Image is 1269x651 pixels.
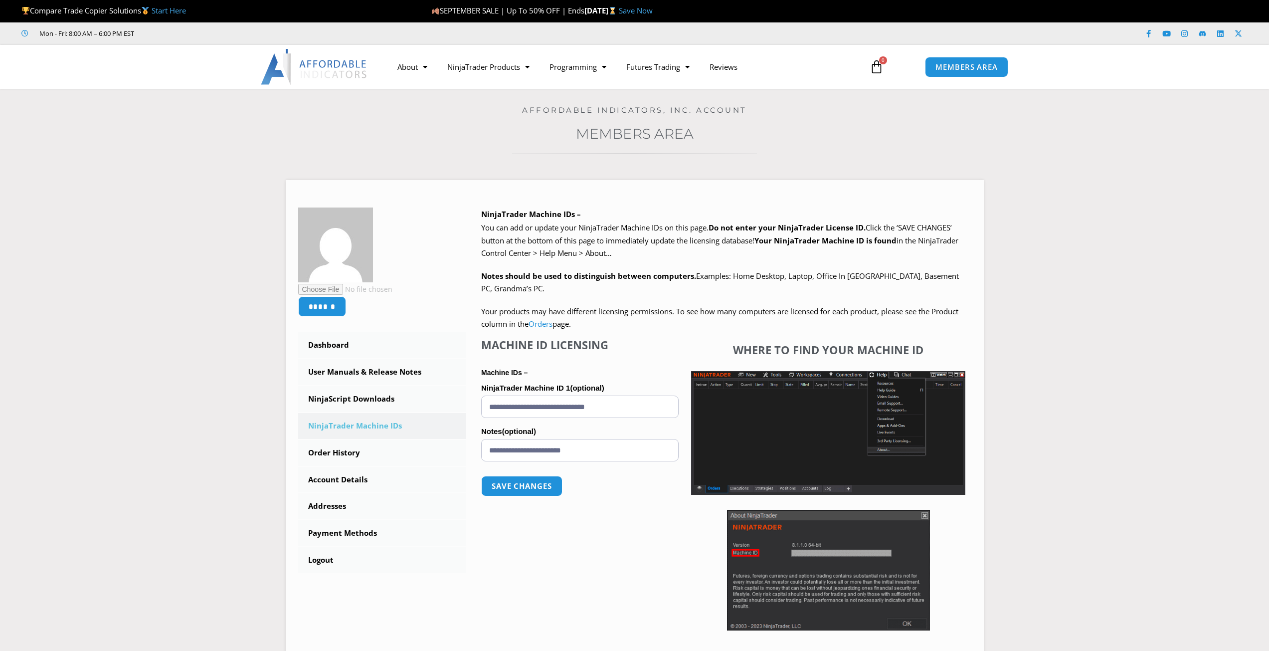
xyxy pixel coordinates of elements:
[925,57,1008,77] a: MEMBERS AREA
[37,27,134,39] span: Mon - Fri: 8:00 AM – 6:00 PM EST
[481,338,679,351] h4: Machine ID Licensing
[387,55,858,78] nav: Menu
[619,5,653,15] a: Save Now
[481,271,696,281] strong: Notes should be used to distinguish between computers.
[298,332,467,573] nav: Account pages
[22,7,29,14] img: 🏆
[21,5,186,15] span: Compare Trade Copier Solutions
[584,5,619,15] strong: [DATE]
[754,235,897,245] strong: Your NinjaTrader Machine ID is found
[709,222,866,232] b: Do not enter your NinjaTrader License ID.
[298,332,467,358] a: Dashboard
[481,209,581,219] b: NinjaTrader Machine IDs –
[298,547,467,573] a: Logout
[152,5,186,15] a: Start Here
[522,105,747,115] a: Affordable Indicators, Inc. Account
[431,5,584,15] span: SEPTEMBER SALE | Up To 50% OFF | Ends
[576,125,694,142] a: Members Area
[502,427,536,435] span: (optional)
[529,319,552,329] a: Orders
[298,520,467,546] a: Payment Methods
[432,7,439,14] img: 🍂
[481,222,709,232] span: You can add or update your NinjaTrader Machine IDs on this page.
[298,359,467,385] a: User Manuals & Release Notes
[142,7,149,14] img: 🥇
[387,55,437,78] a: About
[540,55,616,78] a: Programming
[481,271,959,294] span: Examples: Home Desktop, Laptop, Office In [GEOGRAPHIC_DATA], Basement PC, Grandma’s PC.
[481,424,679,439] label: Notes
[570,384,604,392] span: (optional)
[261,49,368,85] img: LogoAI | Affordable Indicators – NinjaTrader
[481,222,958,258] span: Click the ‘SAVE CHANGES’ button at the bottom of this page to immediately update the licensing da...
[879,56,887,64] span: 0
[298,208,373,282] img: 1abd75397d97bf37cdeb5b9b669ee968e199dbd6b4b2aaa8192be873fcb36a22
[298,493,467,519] a: Addresses
[855,52,899,81] a: 0
[481,476,562,496] button: Save changes
[481,369,528,377] strong: Machine IDs –
[298,413,467,439] a: NinjaTrader Machine IDs
[727,510,930,631] img: Screenshot 2025-01-17 114931 | Affordable Indicators – NinjaTrader
[691,343,965,356] h4: Where to find your Machine ID
[437,55,540,78] a: NinjaTrader Products
[616,55,700,78] a: Futures Trading
[609,7,616,14] img: ⌛
[298,440,467,466] a: Order History
[298,467,467,493] a: Account Details
[481,306,958,329] span: Your products may have different licensing permissions. To see how many computers are licensed fo...
[481,381,679,396] label: NinjaTrader Machine ID 1
[298,386,467,412] a: NinjaScript Downloads
[691,371,965,495] img: Screenshot 2025-01-17 1155544 | Affordable Indicators – NinjaTrader
[148,28,298,38] iframe: Customer reviews powered by Trustpilot
[935,63,998,71] span: MEMBERS AREA
[700,55,747,78] a: Reviews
